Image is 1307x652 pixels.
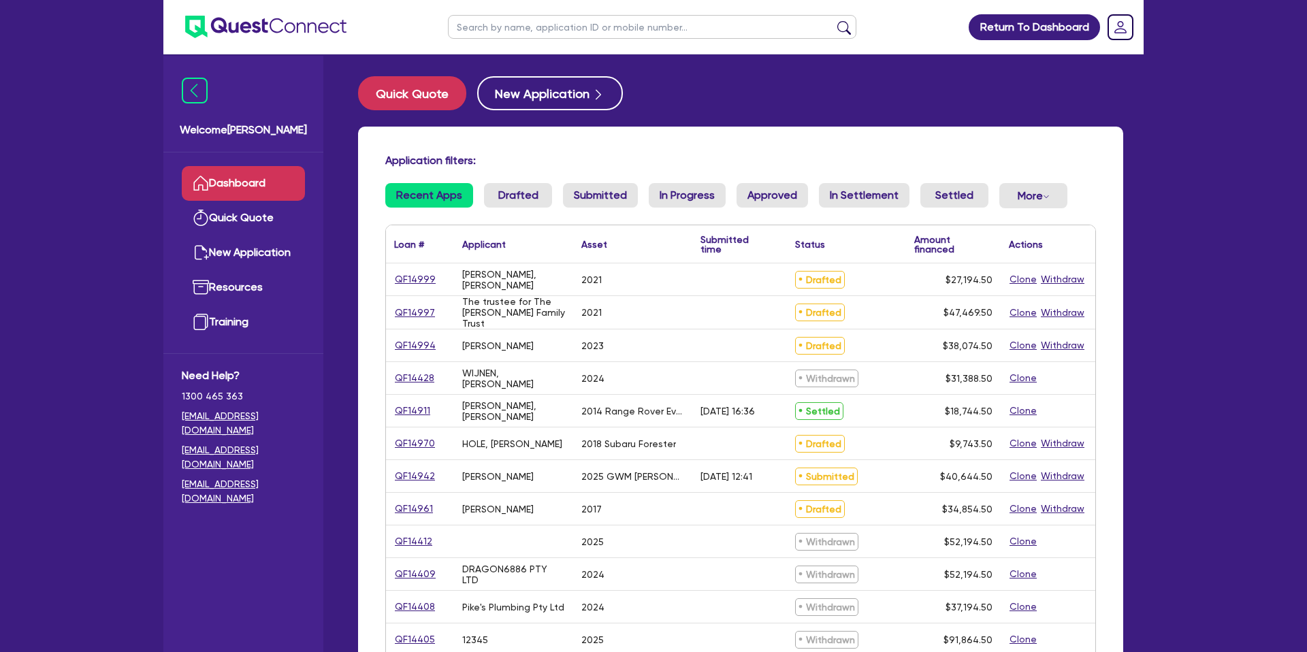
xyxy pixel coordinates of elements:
span: $47,469.50 [943,307,993,318]
div: Amount financed [914,235,993,254]
button: Clone [1009,338,1037,353]
a: Approved [737,183,808,208]
a: Return To Dashboard [969,14,1100,40]
a: Dropdown toggle [1103,10,1138,45]
button: Clone [1009,403,1037,419]
img: training [193,314,209,330]
span: $18,744.50 [945,406,993,417]
input: Search by name, application ID or mobile number... [448,15,856,39]
span: $27,194.50 [946,274,993,285]
button: Quick Quote [358,76,466,110]
button: Clone [1009,534,1037,549]
span: Withdrawn [795,370,858,387]
span: Withdrawn [795,566,858,583]
div: 12345 [462,634,488,645]
div: HOLE, [PERSON_NAME] [462,438,562,449]
span: Welcome [PERSON_NAME] [180,122,307,138]
a: QF14428 [394,370,435,386]
a: In Progress [649,183,726,208]
span: Drafted [795,435,845,453]
a: Resources [182,270,305,305]
button: Withdraw [1040,272,1085,287]
div: [PERSON_NAME] [462,504,534,515]
button: Clone [1009,370,1037,386]
a: Settled [920,183,988,208]
span: Drafted [795,304,845,321]
span: $38,074.50 [943,340,993,351]
div: 2025 GWM [PERSON_NAME] [581,471,684,482]
div: Pike's Plumbing Pty Ltd [462,602,564,613]
a: In Settlement [819,183,909,208]
div: Submitted time [700,235,767,254]
button: Withdraw [1040,468,1085,484]
div: Status [795,240,825,249]
a: [EMAIL_ADDRESS][DOMAIN_NAME] [182,477,305,506]
div: [PERSON_NAME] [462,340,534,351]
div: 2025 [581,634,604,645]
a: Training [182,305,305,340]
img: new-application [193,244,209,261]
a: QF14408 [394,599,436,615]
span: Drafted [795,271,845,289]
a: Dashboard [182,166,305,201]
div: WIJNEN, [PERSON_NAME] [462,368,565,389]
div: [DATE] 12:41 [700,471,752,482]
div: [DATE] 16:36 [700,406,755,417]
a: QF14970 [394,436,436,451]
div: 2017 [581,504,602,515]
div: 2024 [581,569,604,580]
div: 2025 [581,536,604,547]
button: Clone [1009,632,1037,647]
a: Quick Quote [358,76,477,110]
span: $37,194.50 [946,602,993,613]
span: Withdrawn [795,598,858,616]
a: New Application [477,76,623,110]
span: $91,864.50 [943,634,993,645]
button: Withdraw [1040,305,1085,321]
div: 2021 [581,307,602,318]
span: $34,854.50 [942,504,993,515]
div: [PERSON_NAME] [462,471,534,482]
span: Withdrawn [795,631,858,649]
span: $52,194.50 [944,536,993,547]
div: Actions [1009,240,1043,249]
a: Drafted [484,183,552,208]
button: Withdraw [1040,338,1085,353]
button: Clone [1009,436,1037,451]
button: Dropdown toggle [999,183,1067,208]
div: The trustee for The [PERSON_NAME] Family Trust [462,296,565,329]
a: QF14911 [394,403,431,419]
div: DRAGON6886 PTY LTD [462,564,565,585]
a: Submitted [563,183,638,208]
span: $9,743.50 [950,438,993,449]
button: Clone [1009,501,1037,517]
img: resources [193,279,209,295]
div: 2024 [581,373,604,384]
span: Drafted [795,337,845,355]
span: Need Help? [182,368,305,384]
div: 2023 [581,340,604,351]
div: 2021 [581,274,602,285]
a: New Application [182,235,305,270]
span: $52,194.50 [944,569,993,580]
a: Quick Quote [182,201,305,235]
span: Settled [795,402,843,420]
h4: Application filters: [385,154,1096,167]
button: Clone [1009,272,1037,287]
a: QF14994 [394,338,436,353]
div: 2018 Subaru Forester [581,438,676,449]
div: Loan # [394,240,424,249]
a: QF14961 [394,501,434,517]
span: $31,388.50 [946,373,993,384]
a: [EMAIL_ADDRESS][DOMAIN_NAME] [182,409,305,438]
div: 2024 [581,602,604,613]
a: QF14997 [394,305,436,321]
a: QF14999 [394,272,436,287]
button: Clone [1009,566,1037,582]
span: $40,644.50 [940,471,993,482]
a: QF14412 [394,534,433,549]
div: Asset [581,240,607,249]
span: Drafted [795,500,845,518]
div: Applicant [462,240,506,249]
a: Recent Apps [385,183,473,208]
